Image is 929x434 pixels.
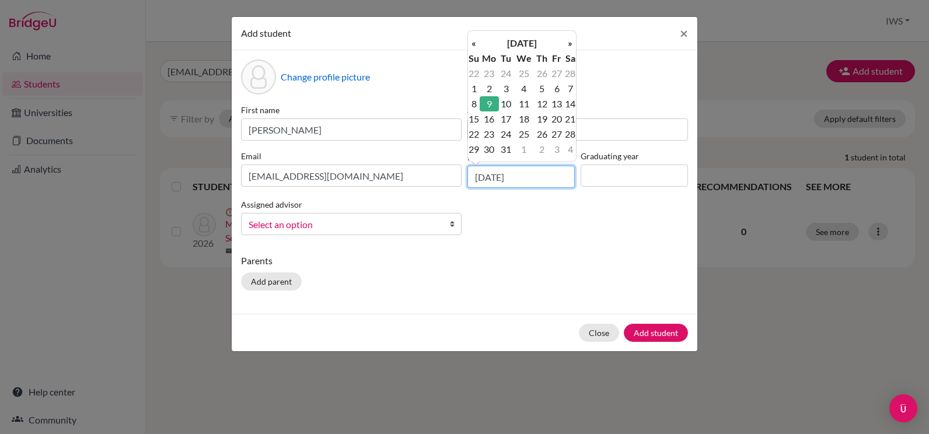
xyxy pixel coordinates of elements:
[534,142,549,157] td: 2
[514,51,534,66] th: We
[550,127,564,142] td: 27
[468,81,480,96] td: 1
[564,81,576,96] td: 7
[241,104,462,116] label: First name
[480,36,564,51] th: [DATE]
[480,81,499,96] td: 2
[514,81,534,96] td: 4
[468,96,480,111] td: 8
[550,111,564,127] td: 20
[564,96,576,111] td: 14
[468,36,480,51] th: «
[581,150,688,162] label: Graduating year
[467,104,688,116] label: Surname
[480,51,499,66] th: Mo
[468,142,480,157] td: 29
[680,24,688,41] span: ×
[534,51,549,66] th: Th
[241,60,276,94] div: Profile picture
[241,272,302,290] button: Add parent
[514,66,534,81] td: 25
[534,96,549,111] td: 12
[550,51,564,66] th: Fr
[468,51,480,66] th: Su
[550,66,564,81] td: 27
[241,198,302,211] label: Assigned advisor
[499,142,514,157] td: 31
[534,127,549,142] td: 26
[480,142,499,157] td: 30
[514,127,534,142] td: 25
[480,127,499,142] td: 23
[514,111,534,127] td: 18
[499,51,514,66] th: Tu
[670,17,697,50] button: Close
[624,324,688,342] button: Add student
[550,142,564,157] td: 3
[534,81,549,96] td: 5
[480,66,499,81] td: 23
[499,66,514,81] td: 24
[564,36,576,51] th: »
[241,254,688,268] p: Parents
[564,111,576,127] td: 21
[241,150,462,162] label: Email
[499,127,514,142] td: 24
[499,96,514,111] td: 10
[480,96,499,111] td: 9
[534,66,549,81] td: 26
[514,142,534,157] td: 1
[550,96,564,111] td: 13
[499,81,514,96] td: 3
[468,111,480,127] td: 15
[468,127,480,142] td: 22
[550,81,564,96] td: 6
[564,142,576,157] td: 4
[241,27,291,38] span: Add student
[480,111,499,127] td: 16
[514,96,534,111] td: 11
[564,66,576,81] td: 28
[468,66,480,81] td: 22
[499,111,514,127] td: 17
[249,217,439,232] span: Select an option
[564,51,576,66] th: Sa
[467,166,575,188] input: dd/mm/yyyy
[534,111,549,127] td: 19
[889,394,917,422] div: Open Intercom Messenger
[579,324,619,342] button: Close
[564,127,576,142] td: 28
